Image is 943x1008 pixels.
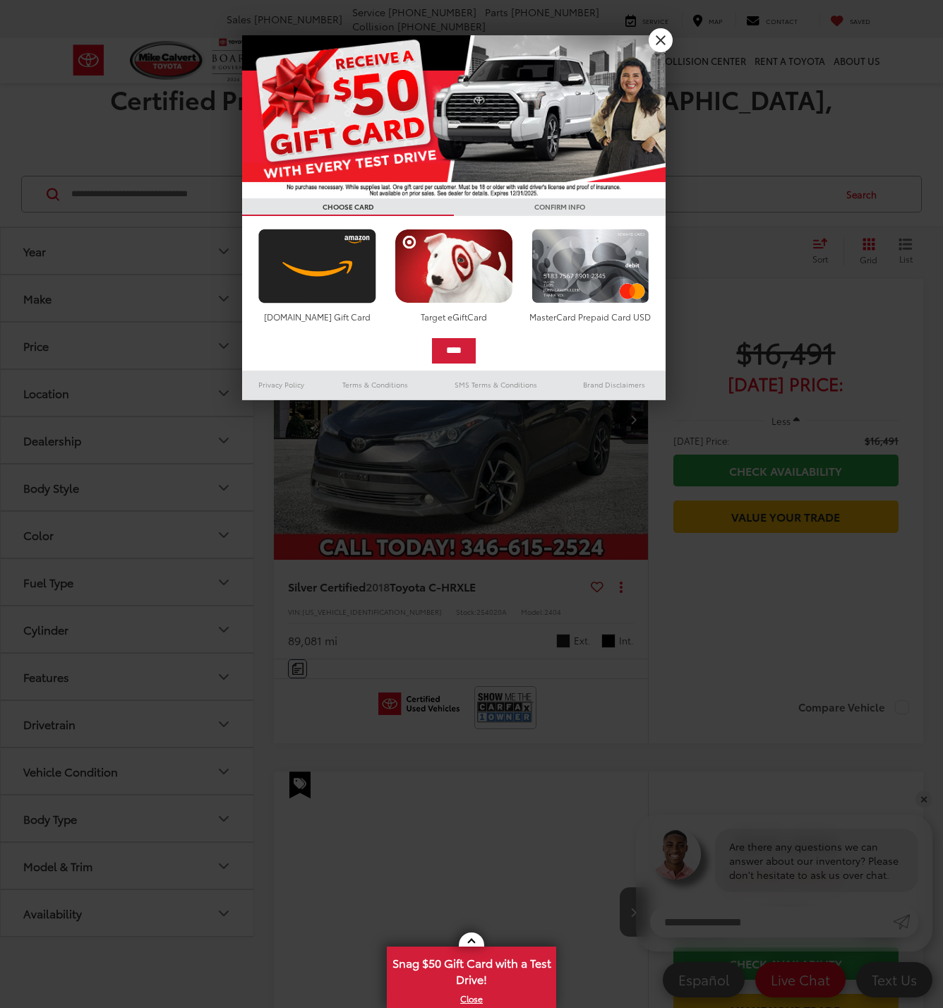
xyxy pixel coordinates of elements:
div: [DOMAIN_NAME] Gift Card [255,311,380,323]
a: Brand Disclaimers [563,376,666,393]
h3: CHOOSE CARD [242,198,454,216]
a: Terms & Conditions [321,376,429,393]
span: Snag $50 Gift Card with a Test Drive! [388,948,555,991]
img: 55838_top_625864.jpg [242,35,666,198]
img: amazoncard.png [255,229,380,304]
img: mastercard.png [528,229,653,304]
img: targetcard.png [391,229,516,304]
a: Privacy Policy [242,376,321,393]
div: Target eGiftCard [391,311,516,323]
h3: CONFIRM INFO [454,198,666,216]
a: SMS Terms & Conditions [429,376,563,393]
div: MasterCard Prepaid Card USD [528,311,653,323]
